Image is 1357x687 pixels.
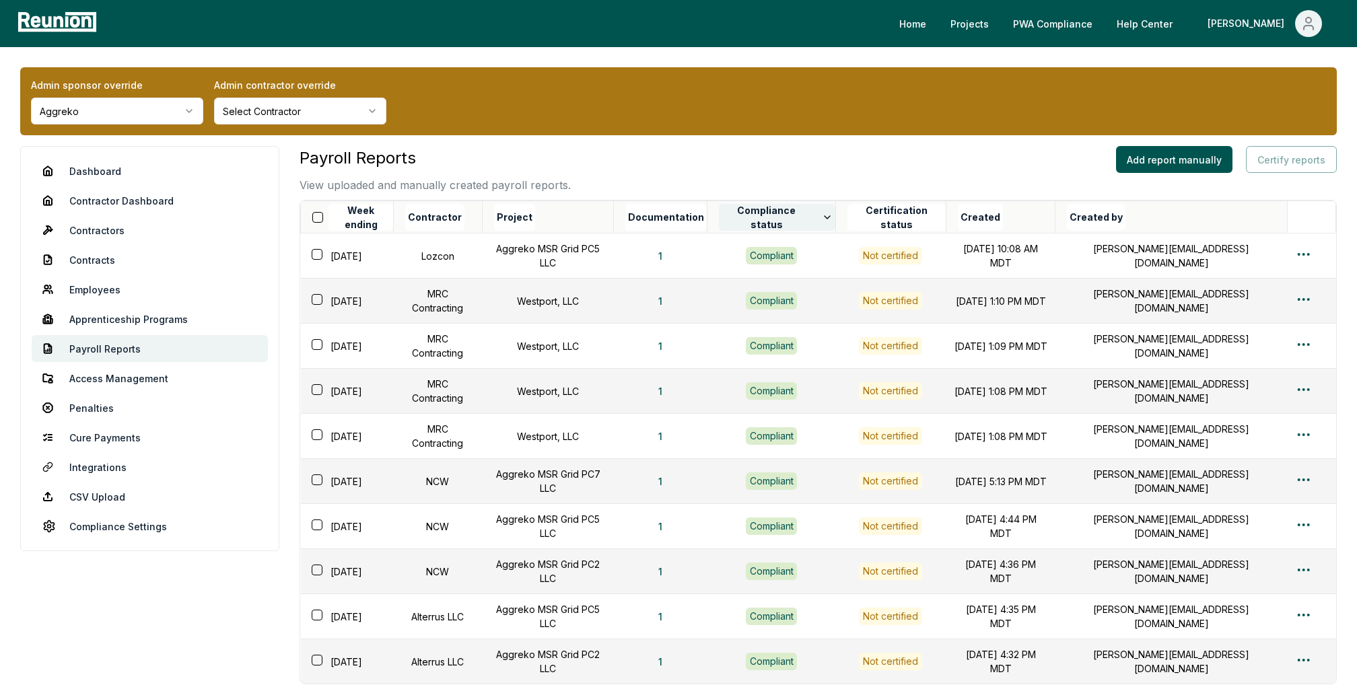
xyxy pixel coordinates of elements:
[1208,10,1290,37] div: [PERSON_NAME]
[946,233,1055,279] td: [DATE] 10:08 AM MDT
[300,177,571,193] p: View uploaded and manually created payroll reports.
[1055,639,1288,684] td: [PERSON_NAME][EMAIL_ADDRESS][DOMAIN_NAME]
[405,204,464,231] button: Contractor
[309,562,394,581] div: [DATE]
[1197,10,1333,37] button: [PERSON_NAME]
[1055,594,1288,639] td: [PERSON_NAME][EMAIL_ADDRESS][DOMAIN_NAME]
[482,504,613,549] td: Aggreko MSR Grid PC5 LLC
[482,549,613,594] td: Aggreko MSR Grid PC2 LLC
[393,459,482,504] td: NCW
[309,382,394,401] div: [DATE]
[393,639,482,684] td: Alterrus LLC
[859,563,922,580] button: Not certified
[889,10,937,37] a: Home
[482,279,613,324] td: Westport, LLC
[859,292,922,310] button: Not certified
[859,427,922,445] button: Not certified
[309,607,394,626] div: [DATE]
[32,187,268,214] a: Contractor Dashboard
[946,549,1055,594] td: [DATE] 4:36 PM MDT
[482,594,613,639] td: Aggreko MSR Grid PC5 LLC
[648,242,673,269] button: 1
[746,292,798,310] div: Compliant
[31,78,203,92] label: Admin sponsor override
[1055,279,1288,324] td: [PERSON_NAME][EMAIL_ADDRESS][DOMAIN_NAME]
[946,504,1055,549] td: [DATE] 4:44 PM MDT
[328,204,393,231] button: Week ending
[1055,549,1288,594] td: [PERSON_NAME][EMAIL_ADDRESS][DOMAIN_NAME]
[648,648,673,675] button: 1
[494,204,535,231] button: Project
[482,639,613,684] td: Aggreko MSR Grid PC2 LLC
[32,276,268,303] a: Employees
[859,608,922,625] div: Not certified
[1055,369,1288,414] td: [PERSON_NAME][EMAIL_ADDRESS][DOMAIN_NAME]
[946,279,1055,324] td: [DATE] 1:10 PM MDT
[300,146,571,170] h3: Payroll Reports
[309,472,394,491] div: [DATE]
[648,513,673,540] button: 1
[309,291,394,311] div: [DATE]
[946,459,1055,504] td: [DATE] 5:13 PM MDT
[482,414,613,459] td: Westport, LLC
[1055,459,1288,504] td: [PERSON_NAME][EMAIL_ADDRESS][DOMAIN_NAME]
[859,247,922,264] button: Not certified
[648,423,673,449] button: 1
[393,594,482,639] td: Alterrus LLC
[940,10,1000,37] a: Projects
[625,204,707,231] button: Documentation
[393,504,482,549] td: NCW
[746,563,798,580] div: Compliant
[1055,414,1288,459] td: [PERSON_NAME][EMAIL_ADDRESS][DOMAIN_NAME]
[393,414,482,459] td: MRC Contracting
[648,558,673,585] button: 1
[393,233,482,279] td: Lozcon
[393,279,482,324] td: MRC Contracting
[309,427,394,446] div: [DATE]
[482,233,613,279] td: Aggreko MSR Grid PC5 LLC
[32,424,268,451] a: Cure Payments
[746,653,798,670] div: Compliant
[946,594,1055,639] td: [DATE] 4:35 PM MDT
[32,365,268,392] a: Access Management
[847,204,946,231] button: Certification status
[859,472,922,490] button: Not certified
[946,639,1055,684] td: [DATE] 4:32 PM MDT
[746,427,798,445] div: Compliant
[719,204,835,231] button: Compliance status
[859,653,922,670] div: Not certified
[1002,10,1103,37] a: PWA Compliance
[482,324,613,369] td: Westport, LLC
[309,652,394,672] div: [DATE]
[1106,10,1183,37] a: Help Center
[648,468,673,495] button: 1
[859,517,922,535] button: Not certified
[214,78,386,92] label: Admin contractor override
[393,369,482,414] td: MRC Contracting
[648,603,673,630] button: 1
[309,246,394,266] div: [DATE]
[393,324,482,369] td: MRC Contracting
[32,483,268,510] a: CSV Upload
[889,10,1344,37] nav: Main
[746,517,798,535] div: Compliant
[309,336,394,356] div: [DATE]
[1055,233,1288,279] td: [PERSON_NAME][EMAIL_ADDRESS][DOMAIN_NAME]
[1116,146,1232,173] button: Add report manually
[32,335,268,362] a: Payroll Reports
[32,157,268,184] a: Dashboard
[859,337,922,355] button: Not certified
[746,382,798,400] div: Compliant
[648,332,673,359] button: 1
[859,382,922,400] button: Not certified
[648,287,673,314] button: 1
[746,472,798,490] div: Compliant
[32,217,268,244] a: Contractors
[32,246,268,273] a: Contracts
